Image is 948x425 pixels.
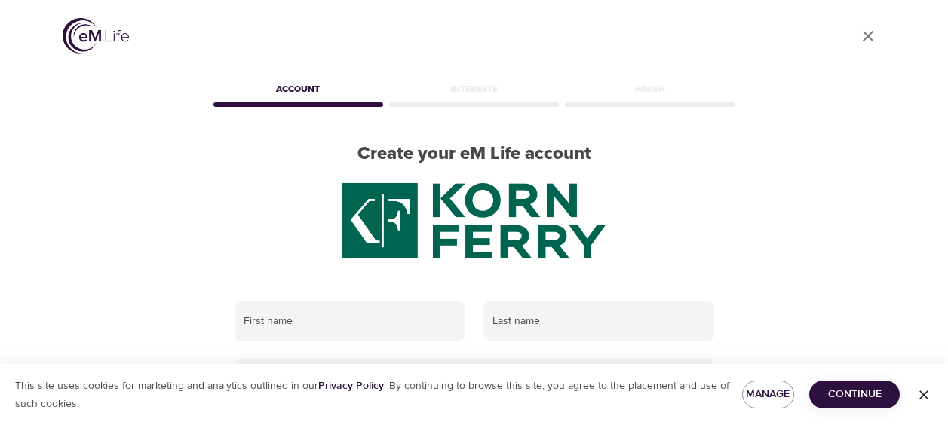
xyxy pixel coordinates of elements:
a: close [850,18,886,54]
button: Manage [742,381,795,408]
span: Continue [821,385,888,404]
h2: Create your eM Life account [210,143,738,165]
span: Manage [754,385,783,404]
img: logo [63,18,129,54]
button: Continue [809,381,900,408]
img: KF%20green%20logo%202.20.2025.png [342,183,606,258]
a: Privacy Policy [318,379,384,393]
